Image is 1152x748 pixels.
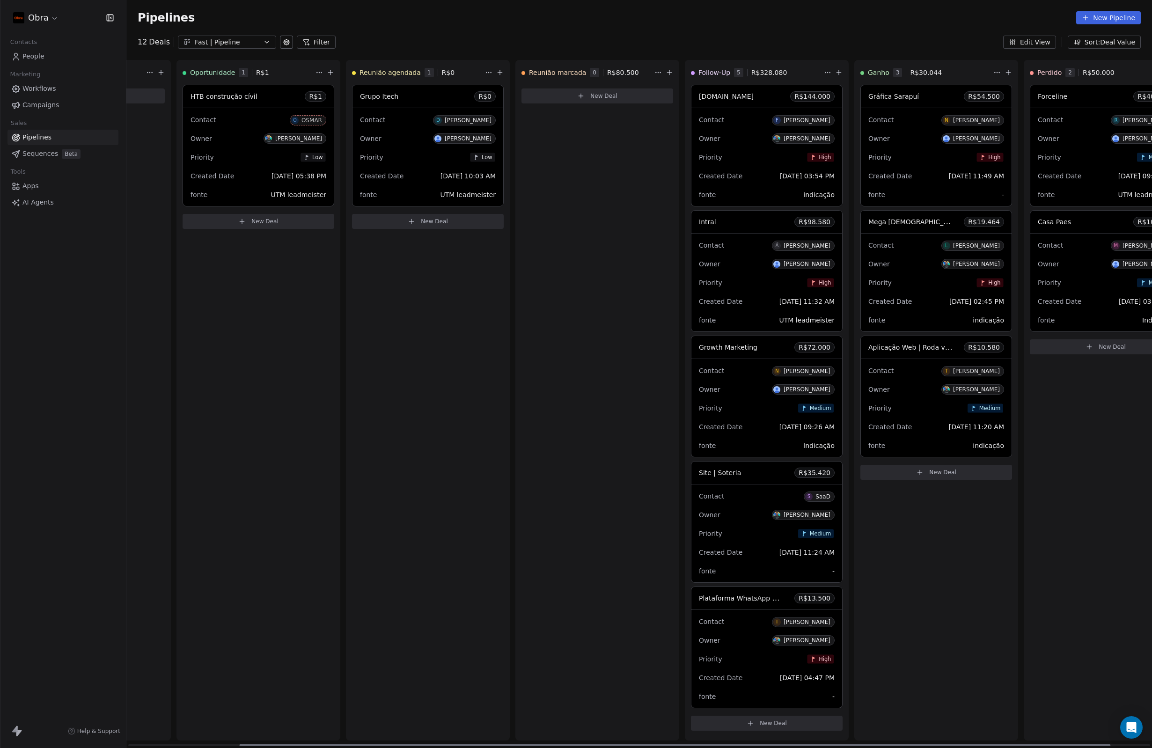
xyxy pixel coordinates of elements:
div: Gráfica SarapuíR$54.500ContactN[PERSON_NAME]OwnerG[PERSON_NAME]PriorityHighCreated Date[DATE] 11:... [860,85,1012,206]
span: Contact [1038,116,1063,124]
span: R$ 72.000 [799,343,830,352]
span: High [988,154,1000,161]
a: SequencesBeta [7,146,118,161]
span: Priority [1038,154,1061,161]
span: Contact [699,367,724,374]
span: Casa Paes [1038,218,1071,226]
span: R$ 144.000 [794,92,830,101]
span: Indicação [803,442,835,449]
span: Plataforma WhatsApp conteúdo [699,594,803,602]
div: [PERSON_NAME] [953,135,1000,142]
span: Contact [699,618,724,625]
span: fonte [699,442,716,449]
span: Ganho [868,68,889,77]
div: F [776,117,778,124]
span: Created Date [191,172,234,180]
button: New Deal [860,465,1012,480]
div: [PERSON_NAME] [784,386,830,393]
img: O [773,512,780,519]
div: Reunião marcada0R$80.500 [521,60,653,85]
div: Growth MarketingR$72.000ContactN[PERSON_NAME]OwnerG[PERSON_NAME]PriorityMediumCreated Date[DATE] ... [691,336,843,457]
span: Medium [810,530,831,537]
span: Created Date [699,172,742,180]
button: Sort: Deal Value [1068,36,1141,49]
span: High [819,655,831,662]
button: New Deal [691,716,843,731]
span: Aplicação Web | Roda viva [868,343,955,352]
div: [PERSON_NAME] [784,135,830,142]
span: Created Date [1038,172,1081,180]
span: [DATE] 09:26 AM [779,423,835,431]
span: [DATE] 05:38 PM [271,172,326,180]
div: Aplicação Web | Roda vivaR$10.580ContactT[PERSON_NAME]OwnerO[PERSON_NAME]PriorityMediumCreated Da... [860,336,1012,457]
div: [PERSON_NAME] [445,135,492,142]
span: fonte [868,316,885,324]
span: fonte [1038,316,1055,324]
div: [PERSON_NAME] [784,368,830,374]
span: Low [312,154,323,161]
span: R$ 30.044 [910,68,942,77]
div: [PERSON_NAME] [784,512,830,518]
img: 400x400-obra.png [13,12,24,23]
span: Priority [699,279,722,286]
span: Oportunidade [190,68,235,77]
div: T [776,618,778,626]
span: Mega [DEMOGRAPHIC_DATA] {{Clickup}} [868,217,1005,226]
button: New Pipeline [1076,11,1141,24]
span: Priority [1038,279,1061,286]
span: UTM leadmeister [440,191,496,198]
span: Gráfica Sarapuí [868,93,919,100]
span: Low [482,154,492,161]
div: [PERSON_NAME] [445,117,492,124]
span: 2 [1065,68,1075,77]
div: HTB construção cívilR$1ContactOOSMAROwnerO[PERSON_NAME]PriorityLowCreated Date[DATE] 05:38 PMfont... [183,85,334,206]
div: D [436,117,440,124]
img: O [265,135,272,142]
span: Site | Soteria [699,469,741,477]
span: fonte [1038,191,1055,198]
img: O [943,261,950,268]
span: Contacts [6,35,41,49]
span: Beta [62,149,81,159]
span: Apps [22,181,39,191]
span: Owner [1038,135,1059,142]
button: Obra [11,10,60,26]
span: High [819,279,831,286]
span: New Deal [590,92,617,100]
span: fonte [360,191,377,198]
span: Owner [699,637,720,644]
div: [PERSON_NAME] [953,368,1000,374]
span: Created Date [699,549,742,556]
span: Contact [868,116,894,124]
span: Owner [868,260,890,268]
span: R$ 35.420 [799,468,830,477]
span: Priority [868,404,892,412]
span: Created Date [868,423,912,431]
span: Owner [360,135,382,142]
span: R$ 0 [478,92,492,101]
img: G [773,386,780,393]
img: O [773,135,780,142]
span: Owner [699,386,720,393]
span: Grupo Itech [360,93,398,100]
span: Priority [868,279,892,286]
span: Created Date [699,298,742,305]
span: 5 [734,68,743,77]
span: R$ 1 [309,92,322,101]
img: O [943,386,950,393]
span: fonte [191,191,207,198]
span: R$ 328.080 [751,68,787,77]
span: High [988,279,1000,286]
a: Apps [7,178,118,194]
span: R$ 10.580 [968,343,1000,352]
span: HTB construção cívil [191,93,257,100]
span: - [832,692,835,701]
span: Tools [7,165,29,179]
span: Perdido [1037,68,1062,77]
span: [DATE] 04:47 PM [780,674,835,682]
span: Pipelines [22,132,51,142]
span: Growth Marketing [699,344,757,351]
div: R [1114,117,1117,124]
span: [DATE] 11:49 AM [949,172,1004,180]
button: Filter [297,36,336,49]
